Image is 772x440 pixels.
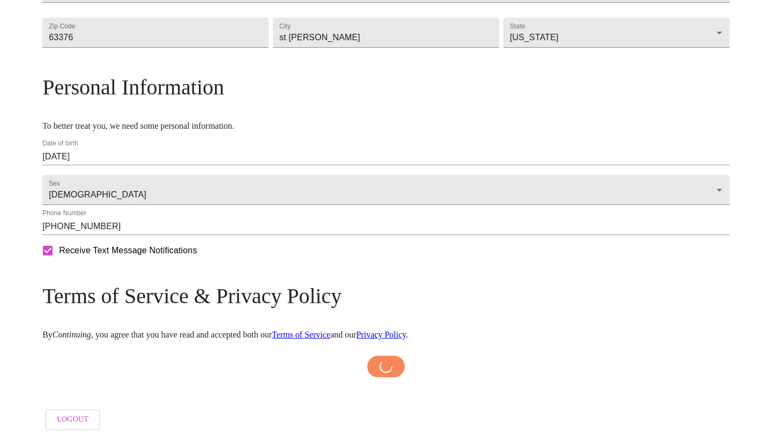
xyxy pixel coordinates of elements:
span: Receive Text Message Notifications [59,244,197,257]
em: Continuing [53,330,91,339]
button: Logout [45,409,100,430]
div: [US_STATE] [503,18,730,48]
div: [DEMOGRAPHIC_DATA] [42,175,730,205]
span: Logout [57,413,88,427]
h3: Personal Information [42,75,730,100]
label: Date of birth [42,141,78,147]
p: By , you agree that you have read and accepted both our and our . [42,330,730,340]
label: Phone Number [42,210,86,217]
a: Terms of Service [272,330,330,339]
p: To better treat you, we need some personal information. [42,121,730,131]
a: Privacy Policy [357,330,406,339]
h3: Terms of Service & Privacy Policy [42,283,730,309]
